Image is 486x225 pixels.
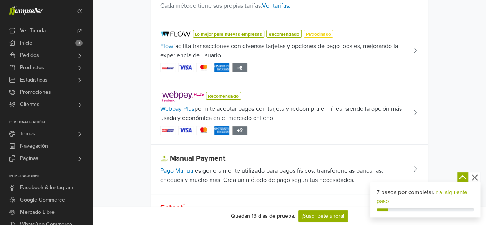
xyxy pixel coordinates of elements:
[170,153,225,164] span: Manual Payment
[160,91,204,102] img: webpay_plus.svg
[160,63,175,72] img: Image 1
[160,126,175,135] img: Image 1
[377,189,467,205] a: Ir al siguiente paso.
[160,167,195,175] a: Pago Manual
[20,206,55,218] span: Mercado Libre
[20,25,46,37] span: Ver Tienda
[20,37,32,49] span: Inicio
[178,63,193,72] img: Image 2
[20,86,51,98] span: Promociones
[232,126,247,135] div: + 2
[160,166,407,185] span: es generalmente utilizado para pagos físicos, transferencias bancarias, cheques y mucho más. Crea...
[20,74,48,86] span: Estadísticas
[304,30,333,38] span: Patrocinado
[160,31,191,37] img: flow.svg
[20,152,38,165] span: Páginas
[214,126,229,135] img: Image 4
[231,212,295,220] div: Quedan 13 días de prueba.
[160,155,168,162] img: manual.png
[9,174,92,178] p: Integraciones
[20,49,39,62] span: Pedidos
[377,188,474,205] div: 7 pasos por completar.
[196,126,211,135] img: Image 3
[75,40,83,46] span: 7
[160,104,407,123] span: permite aceptar pagos con tarjeta y redcompra en línea, siendo la opción más usada y económica en...
[20,182,73,194] span: Facebook & Instagram
[160,202,186,215] img: getnet.svg
[160,2,290,10] span: Cada método tiene sus propias tarifas.
[160,42,173,50] a: Flow
[214,63,229,72] img: Image 4
[232,63,247,72] div: + 6
[160,42,407,60] span: facilita transacciones con diversas tarjetas y opciones de pago locales, mejorando la experiencia...
[298,210,348,222] a: ¡Suscríbete ahora!
[193,30,265,38] span: Lo mejor para nuevas empresas
[20,194,65,206] span: Google Commerce
[266,30,302,38] span: Recomendado
[20,128,35,140] span: Temas
[20,62,44,74] span: Productos
[206,92,241,100] span: Recomendado
[20,98,40,111] span: Clientes
[262,2,290,10] a: Ver tarifas.
[20,140,48,152] span: Navegación
[196,63,211,72] img: Image 3
[178,126,193,135] img: Image 2
[160,105,194,113] a: Webpay Plus
[9,120,92,125] p: Personalización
